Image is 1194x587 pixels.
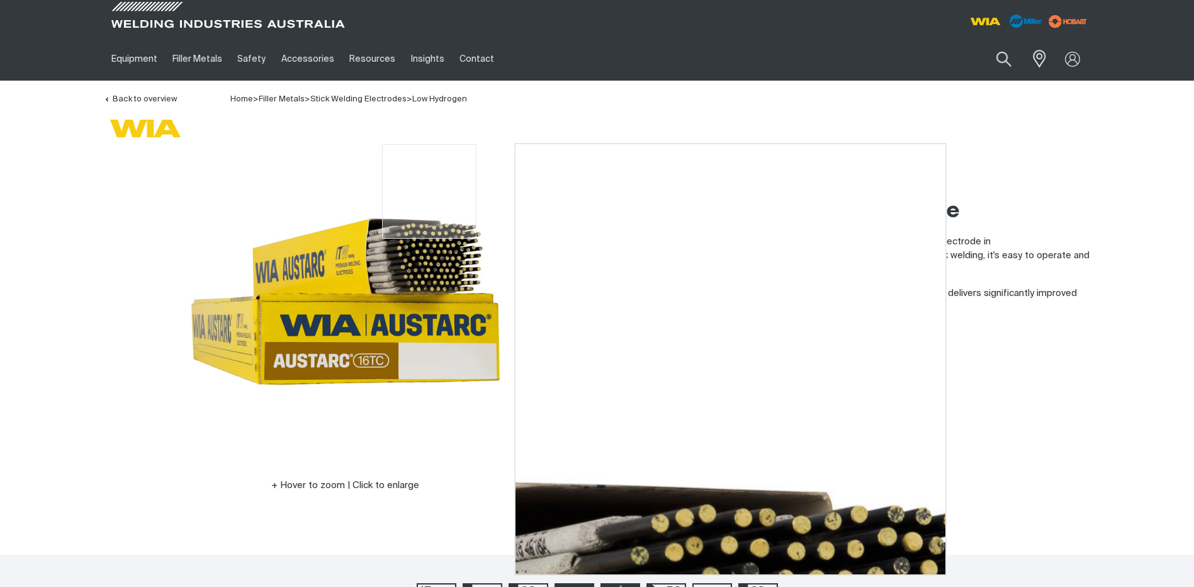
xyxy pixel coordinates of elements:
[403,37,451,81] a: Insights
[407,95,412,103] span: >
[104,95,177,103] a: Back to overview of Low Hydrogen
[230,37,273,81] a: Safety
[607,151,1091,191] h1: Austarc 16TC
[274,37,342,81] a: Accessories
[305,95,310,103] span: >
[607,393,741,407] span: Select a variant
[607,287,1091,315] p: Manufactured using a unique twin coating extrusion process, the Austarc 16TC delivers significant...
[966,44,1025,74] input: Product name or item number...
[607,198,1091,225] h2: Low Hydrogen Welding Electrode
[188,144,503,459] img: Austarc 16TC
[629,427,724,447] span: WHERE TO BUY
[230,95,253,103] span: Home
[607,328,1091,342] div: SMAW, MMAW
[310,95,407,103] a: Stick Welding Electrodes
[253,95,259,103] span: >
[452,37,502,81] a: Contact
[983,44,1025,74] button: Search products
[607,363,649,373] label: Variants
[1045,12,1091,31] img: miller
[412,95,467,103] a: Low Hydrogen
[104,37,844,81] nav: Main
[104,37,165,81] a: Equipment
[607,235,1091,278] p: Relied upon by Australia's welding industry, the Austarc 16TC is the preferred electrode in [GEOG...
[230,94,253,103] a: Home
[342,37,403,81] a: Resources
[259,95,305,103] a: Filler Metals
[607,329,656,339] strong: Processes:
[264,478,427,493] button: Hover to zoom | Click to enlarge
[607,425,725,448] a: WHERE TO BUY
[165,37,230,81] a: Filler Metals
